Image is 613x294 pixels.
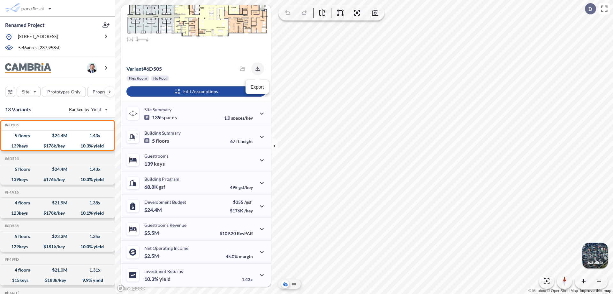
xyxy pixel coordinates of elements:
[236,139,239,144] span: ft
[126,66,162,72] p: # 6d505
[582,243,608,268] button: Switcher ImageSatellite
[144,153,169,159] p: Guestrooms
[240,139,253,144] span: height
[87,87,122,97] button: Program
[47,89,80,95] p: Prototypes Only
[281,280,289,288] button: Aerial View
[144,230,160,236] p: $5.5M
[144,245,188,251] p: Net Operating Income
[230,185,253,190] p: 495
[580,289,611,293] a: Improve this map
[162,114,177,121] span: spaces
[224,115,253,121] p: 1.0
[4,224,19,228] h5: Click to copy the code
[144,130,181,136] p: Building Summary
[4,190,19,195] h5: Click to copy the code
[126,66,143,72] span: Variant
[226,254,253,259] p: 45.0%
[144,114,177,121] p: 139
[22,89,29,95] p: Site
[144,176,179,182] p: Building Program
[588,6,592,12] p: D
[144,268,183,274] p: Investment Returns
[126,86,266,97] button: Edit Assumptions
[153,76,167,81] p: No Pool
[230,139,253,144] p: 67
[4,123,19,127] h5: Click to copy the code
[18,33,58,41] p: [STREET_ADDRESS]
[582,243,608,268] img: Switcher Image
[144,138,169,144] p: 5
[144,222,186,228] p: Guestrooms Revenue
[144,207,163,213] p: $24.4M
[159,184,165,190] span: gsf
[220,231,253,236] p: $109.20
[5,63,51,73] img: BrandImage
[290,280,298,288] button: Site Plan
[144,199,186,205] p: Development Budget
[159,276,170,282] span: yield
[117,285,145,292] a: Mapbox homepage
[230,199,253,205] p: $355
[547,289,578,293] a: OpenStreetMap
[64,104,112,115] button: Ranked by Yield
[4,257,19,262] h5: Click to copy the code
[93,89,110,95] p: Program
[18,44,61,52] p: 5.46 acres ( 237,958 sf)
[244,208,253,213] span: /key
[144,276,170,282] p: 10.3%
[4,156,19,161] h5: Click to copy the code
[42,87,86,97] button: Prototypes Only
[251,84,264,91] p: Export
[144,253,160,259] p: $2.5M
[242,277,253,282] p: 1.43x
[239,254,253,259] span: margin
[528,289,546,293] a: Mapbox
[144,107,171,112] p: Site Summary
[87,63,97,73] img: user logo
[244,199,252,205] span: /gsf
[91,106,102,113] span: Yield
[231,115,253,121] span: spaces/key
[183,88,218,95] p: Edit Assumptions
[5,21,44,28] p: Renamed Project
[129,76,147,81] p: Flex Room
[587,260,603,265] p: Satellite
[230,208,253,213] p: $176K
[144,161,165,167] p: 139
[144,184,165,190] p: 68.8K
[17,87,41,97] button: Site
[5,106,31,113] p: 13 Variants
[154,161,165,167] span: keys
[237,231,253,236] span: RevPAR
[156,138,169,144] span: floors
[238,185,253,190] span: gsf/key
